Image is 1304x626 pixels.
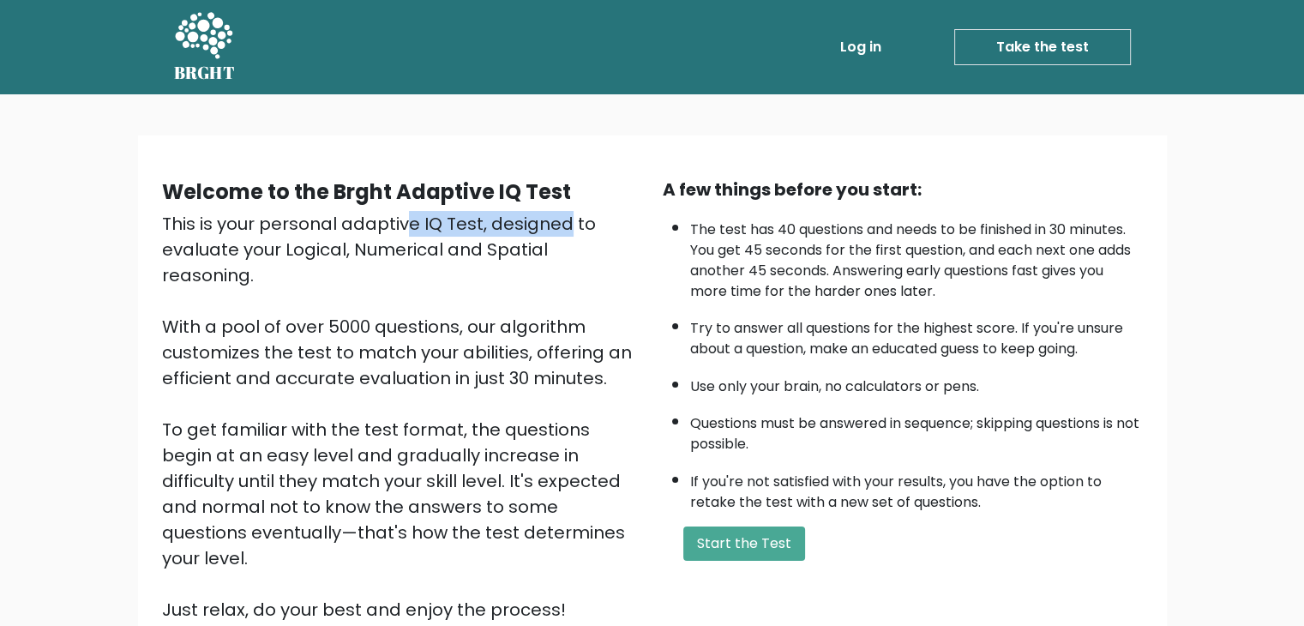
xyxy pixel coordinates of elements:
[690,368,1143,397] li: Use only your brain, no calculators or pens.
[690,211,1143,302] li: The test has 40 questions and needs to be finished in 30 minutes. You get 45 seconds for the firs...
[174,63,236,83] h5: BRGHT
[954,29,1131,65] a: Take the test
[683,527,805,561] button: Start the Test
[162,178,571,206] b: Welcome to the Brght Adaptive IQ Test
[663,177,1143,202] div: A few things before you start:
[690,310,1143,359] li: Try to answer all questions for the highest score. If you're unsure about a question, make an edu...
[833,30,888,64] a: Log in
[690,463,1143,513] li: If you're not satisfied with your results, you have the option to retake the test with a new set ...
[174,7,236,87] a: BRGHT
[690,405,1143,454] li: Questions must be answered in sequence; skipping questions is not possible.
[162,211,642,623] div: This is your personal adaptive IQ Test, designed to evaluate your Logical, Numerical and Spatial ...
